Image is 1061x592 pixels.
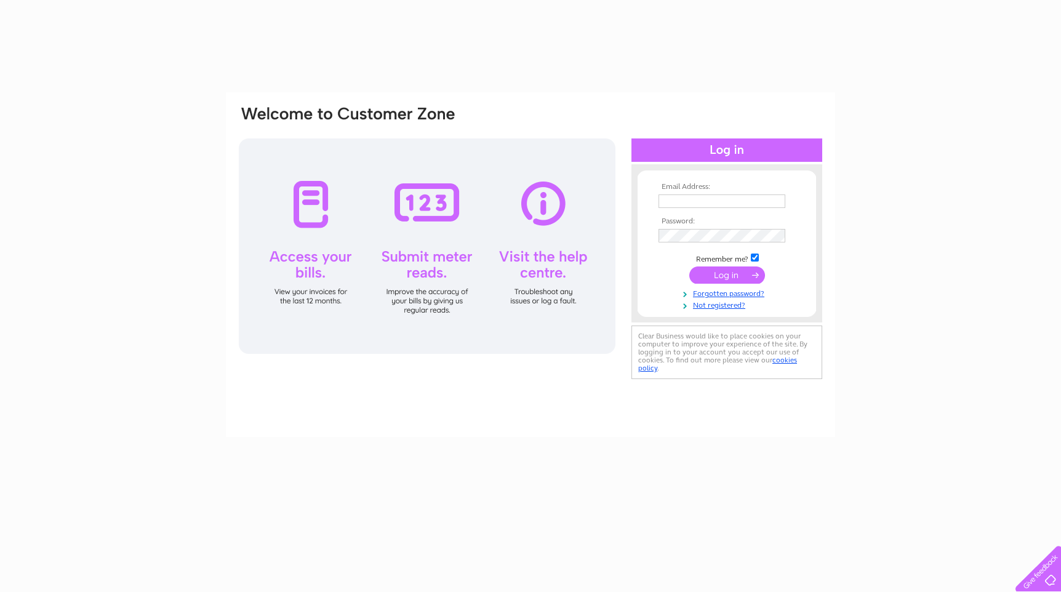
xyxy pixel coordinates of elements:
input: Submit [689,266,765,284]
div: Clear Business would like to place cookies on your computer to improve your experience of the sit... [631,326,822,379]
td: Remember me? [655,252,798,264]
a: cookies policy [638,356,797,372]
th: Email Address: [655,183,798,191]
th: Password: [655,217,798,226]
a: Forgotten password? [659,287,798,298]
a: Not registered? [659,298,798,310]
